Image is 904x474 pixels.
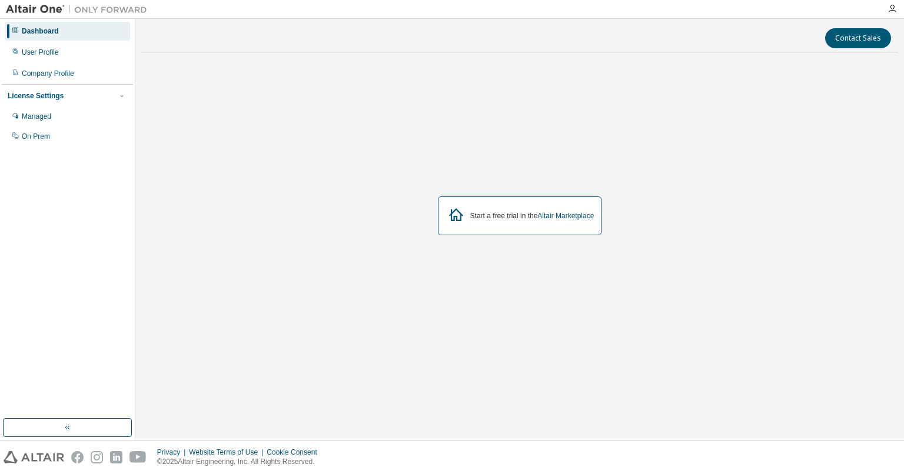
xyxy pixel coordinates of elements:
div: Privacy [157,448,189,457]
img: altair_logo.svg [4,451,64,463]
div: Company Profile [22,69,74,78]
div: On Prem [22,132,50,141]
div: Website Terms of Use [189,448,267,457]
button: Contact Sales [825,28,891,48]
img: facebook.svg [71,451,84,463]
div: License Settings [8,91,64,101]
img: instagram.svg [91,451,103,463]
img: linkedin.svg [110,451,122,463]
a: Altair Marketplace [537,212,594,220]
div: Managed [22,112,51,121]
div: User Profile [22,48,59,57]
img: Altair One [6,4,153,15]
p: © 2025 Altair Engineering, Inc. All Rights Reserved. [157,457,324,467]
img: youtube.svg [129,451,147,463]
div: Start a free trial in the [470,211,594,221]
div: Dashboard [22,26,59,36]
div: Cookie Consent [267,448,324,457]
